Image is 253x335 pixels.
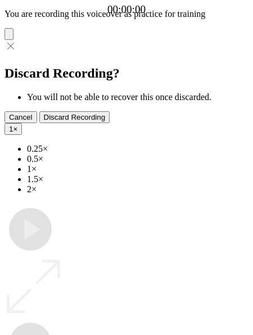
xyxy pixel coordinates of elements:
li: 1.5× [27,174,249,184]
li: 0.25× [27,144,249,154]
button: Discard Recording [39,111,110,123]
button: Cancel [4,111,37,123]
span: 1 [9,125,13,133]
a: 00:00:00 [107,3,146,16]
button: 1× [4,123,22,135]
li: 1× [27,164,249,174]
li: 2× [27,184,249,194]
li: 0.5× [27,154,249,164]
p: You are recording this voiceover as practice for training [4,9,249,19]
li: You will not be able to recover this once discarded. [27,92,249,102]
h2: Discard Recording? [4,66,249,81]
